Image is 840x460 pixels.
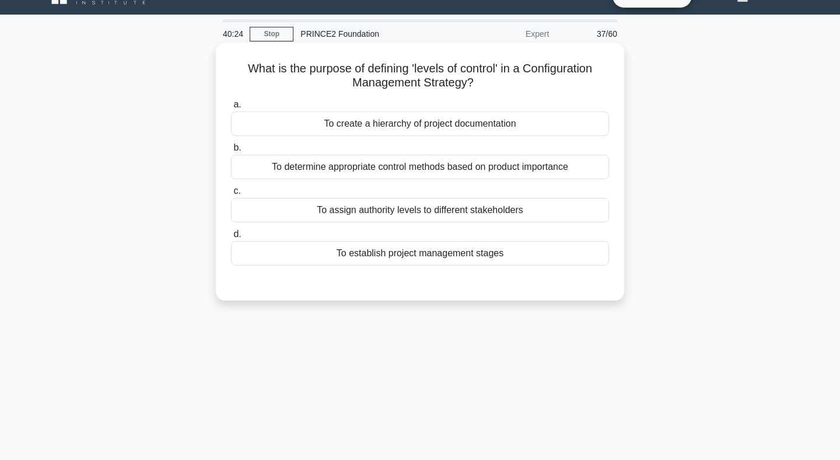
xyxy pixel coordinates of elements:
[230,61,610,90] h5: What is the purpose of defining 'levels of control' in a Configuration Management Strategy?
[231,241,609,266] div: To establish project management stages
[233,229,241,239] span: d.
[216,22,250,46] div: 40:24
[233,186,240,196] span: c.
[293,22,454,46] div: PRINCE2 Foundation
[231,111,609,136] div: To create a hierarchy of project documentation
[250,27,293,41] a: Stop
[556,22,624,46] div: 37/60
[231,155,609,179] div: To determine appropriate control methods based on product importance
[233,99,241,109] span: a.
[454,22,556,46] div: Expert
[231,198,609,222] div: To assign authority levels to different stakeholders
[233,142,241,152] span: b.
